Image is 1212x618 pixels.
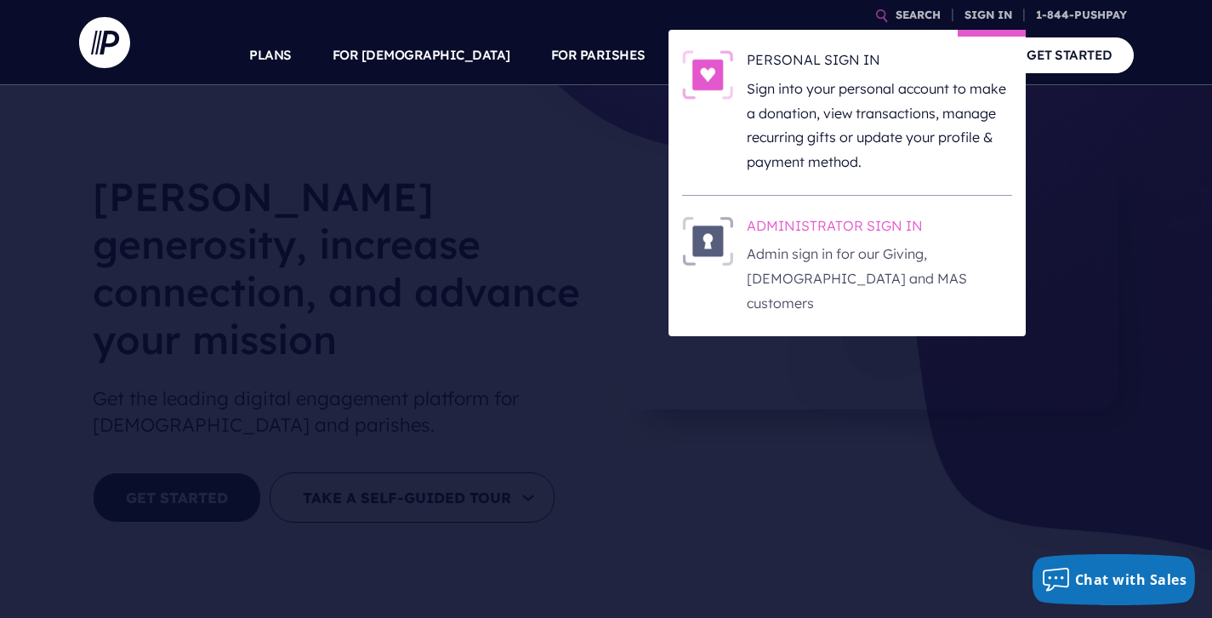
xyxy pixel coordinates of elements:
img: PERSONAL SIGN IN - Illustration [682,50,733,100]
a: PERSONAL SIGN IN - Illustration PERSONAL SIGN IN Sign into your personal account to make a donati... [682,50,1012,175]
img: ADMINISTRATOR SIGN IN - Illustration [682,216,733,266]
a: FOR [DEMOGRAPHIC_DATA] [333,26,510,85]
p: Sign into your personal account to make a donation, view transactions, manage recurring gifts or ... [747,77,1012,175]
p: Admin sign in for our Giving, [DEMOGRAPHIC_DATA] and MAS customers [747,242,1012,315]
a: COMPANY [902,26,965,85]
a: PLANS [249,26,292,85]
h6: ADMINISTRATOR SIGN IN [747,216,1012,242]
button: Chat with Sales [1033,554,1196,605]
a: EXPLORE [802,26,862,85]
a: FOR PARISHES [551,26,646,85]
a: ADMINISTRATOR SIGN IN - Illustration ADMINISTRATOR SIGN IN Admin sign in for our Giving, [DEMOGRA... [682,216,1012,316]
span: Chat with Sales [1075,570,1187,589]
h6: PERSONAL SIGN IN [747,50,1012,76]
a: SOLUTIONS [686,26,762,85]
a: GET STARTED [1005,37,1134,72]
